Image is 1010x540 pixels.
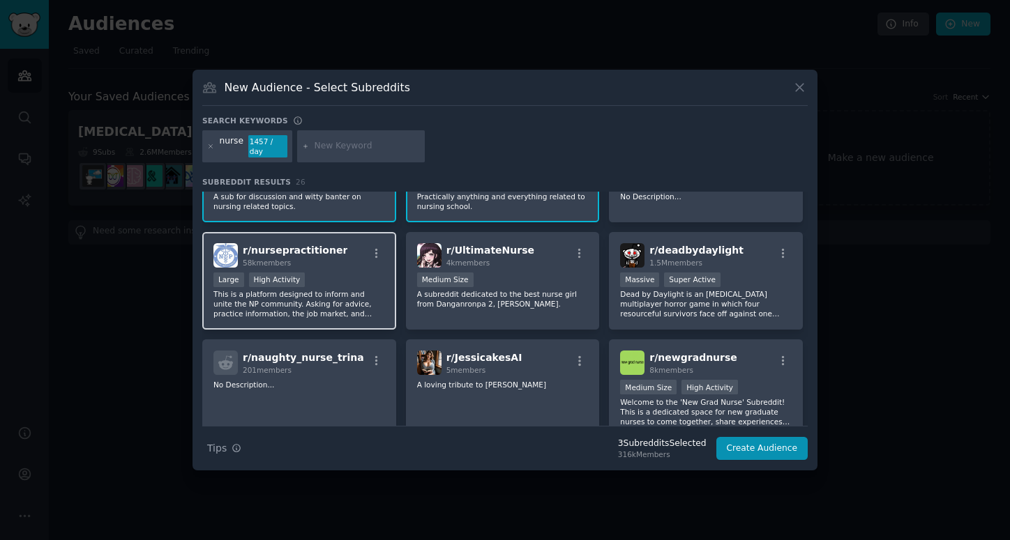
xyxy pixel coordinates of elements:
h3: Search keywords [202,116,288,125]
div: nurse [220,135,243,157]
div: Medium Size [620,380,677,394]
span: r/ UltimateNurse [446,245,534,256]
div: Medium Size [417,272,474,287]
span: 4k members [446,259,490,267]
span: 5 members [446,366,486,374]
p: A loving tribute to [PERSON_NAME] [417,380,589,389]
p: No Description... [620,192,792,201]
div: High Activity [681,380,738,394]
span: r/ nursepractitioner [243,245,347,256]
div: Large [213,272,244,287]
div: 3 Subreddit s Selected [618,438,707,450]
span: 201 members [243,366,292,374]
p: This is a platform designed to inform and unite the NP community. Asking for advice, practice inf... [213,289,385,318]
p: Welcome to the 'New Grad Nurse' Subreddit! This is a dedicated space for new graduate nurses to c... [620,397,792,426]
span: r/ naughty_nurse_trina [243,352,364,363]
img: newgradnurse [620,350,645,375]
span: 58k members [243,259,291,267]
p: No Description... [213,380,385,389]
p: Practically anything and everything related to nursing school. [417,192,589,211]
div: Super Active [664,272,721,287]
span: r/ newgradnurse [649,352,737,363]
h3: New Audience - Select Subreddits [225,80,410,95]
span: 1.5M members [649,259,702,267]
p: A sub for discussion and witty banter on nursing related topics. [213,192,385,211]
span: 8k members [649,366,693,374]
span: Subreddit Results [202,177,291,187]
p: A subreddit dedicated to the best nurse girl from Danganronpa 2, [PERSON_NAME]. [417,289,589,309]
div: Massive [620,272,659,287]
div: High Activity [249,272,306,287]
input: New Keyword [314,140,420,153]
p: Dead by Daylight is an [MEDICAL_DATA] multiplayer horror game in which four resourceful survivors... [620,289,792,318]
span: Tips [207,441,227,456]
button: Tips [202,436,246,461]
span: 26 [296,178,306,186]
button: Create Audience [716,437,808,461]
img: JessicakesAI [417,350,442,375]
span: r/ deadbydaylight [649,245,744,256]
div: 316k Members [618,449,707,459]
div: 1457 / day [248,135,287,157]
span: r/ JessicakesAI [446,352,522,363]
img: deadbydaylight [620,243,645,268]
img: UltimateNurse [417,243,442,268]
img: nursepractitioner [213,243,238,268]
